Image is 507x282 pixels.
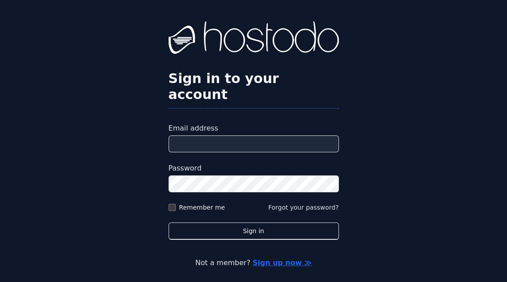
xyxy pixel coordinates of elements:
img: Hostodo [169,21,339,57]
label: Password [169,163,339,174]
label: Remember me [179,203,225,212]
button: Sign in [169,222,339,240]
label: Email address [169,123,339,134]
p: Not a member? [35,258,472,268]
a: Sign up now ≫ [252,258,311,267]
button: Forgot your password? [268,203,339,212]
h2: Sign in to your account [169,71,339,103]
